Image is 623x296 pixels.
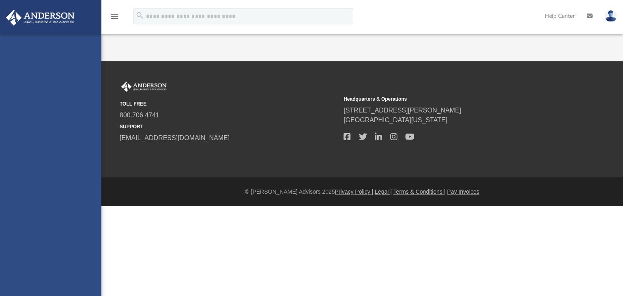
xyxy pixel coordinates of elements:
[120,134,230,141] a: [EMAIL_ADDRESS][DOMAIN_NAME]
[605,10,617,22] img: User Pic
[120,112,159,119] a: 800.706.4741
[447,188,479,195] a: Pay Invoices
[120,100,338,108] small: TOLL FREE
[101,188,623,196] div: © [PERSON_NAME] Advisors 2025
[344,95,562,103] small: Headquarters & Operations
[4,10,77,26] img: Anderson Advisors Platinum Portal
[393,188,446,195] a: Terms & Conditions |
[110,11,119,21] i: menu
[375,188,392,195] a: Legal |
[344,107,461,114] a: [STREET_ADDRESS][PERSON_NAME]
[335,188,374,195] a: Privacy Policy |
[344,117,447,123] a: [GEOGRAPHIC_DATA][US_STATE]
[110,15,119,21] a: menu
[120,123,338,130] small: SUPPORT
[120,82,168,92] img: Anderson Advisors Platinum Portal
[135,11,144,20] i: search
